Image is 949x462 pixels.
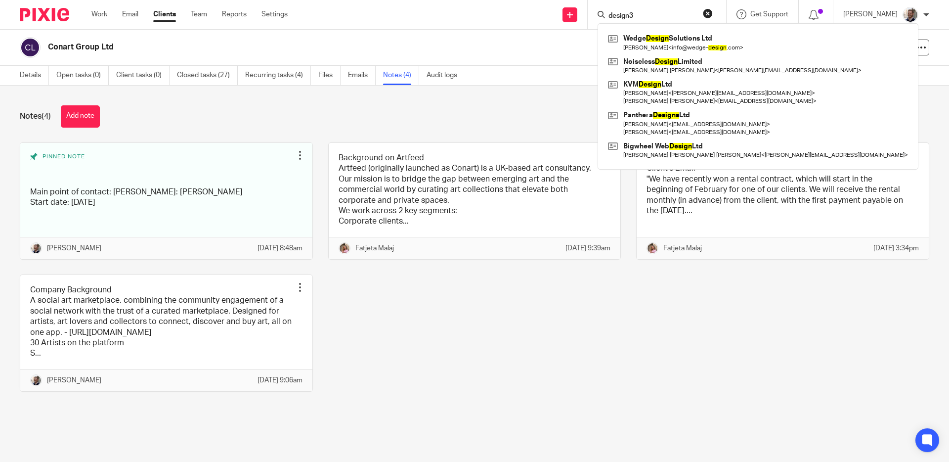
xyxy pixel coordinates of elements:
a: Client tasks (0) [116,66,170,85]
p: [PERSON_NAME] [843,9,898,19]
button: Clear [703,8,713,18]
p: [PERSON_NAME] [47,243,101,253]
img: svg%3E [20,37,41,58]
h1: Notes [20,111,51,122]
p: Fatjeta Malaj [663,243,702,253]
a: Notes (4) [383,66,419,85]
img: Matt%20Circle.png [903,7,918,23]
span: (4) [42,112,51,120]
img: Matt%20Circle.png [30,374,42,386]
img: Pixie [20,8,69,21]
a: Reports [222,9,247,19]
p: [DATE] 8:48am [258,243,302,253]
a: Files [318,66,341,85]
a: Details [20,66,49,85]
a: Clients [153,9,176,19]
a: Emails [348,66,376,85]
button: Add note [61,105,100,128]
img: MicrosoftTeams-image%20(5).png [647,242,658,254]
a: Open tasks (0) [56,66,109,85]
p: Fatjeta Malaj [355,243,394,253]
span: Get Support [750,11,788,18]
div: Pinned note [30,153,293,180]
a: Recurring tasks (4) [245,66,311,85]
p: [PERSON_NAME] [47,375,101,385]
input: Search [607,12,696,21]
a: Team [191,9,207,19]
a: Settings [261,9,288,19]
h2: Conart Group Ltd [48,42,646,52]
img: MicrosoftTeams-image%20(5).png [339,242,350,254]
a: Closed tasks (27) [177,66,238,85]
img: Matt%20Circle.png [30,242,42,254]
a: Email [122,9,138,19]
p: [DATE] 9:39am [565,243,610,253]
p: [DATE] 3:34pm [873,243,919,253]
a: Work [91,9,107,19]
a: Audit logs [427,66,465,85]
p: [DATE] 9:06am [258,375,302,385]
